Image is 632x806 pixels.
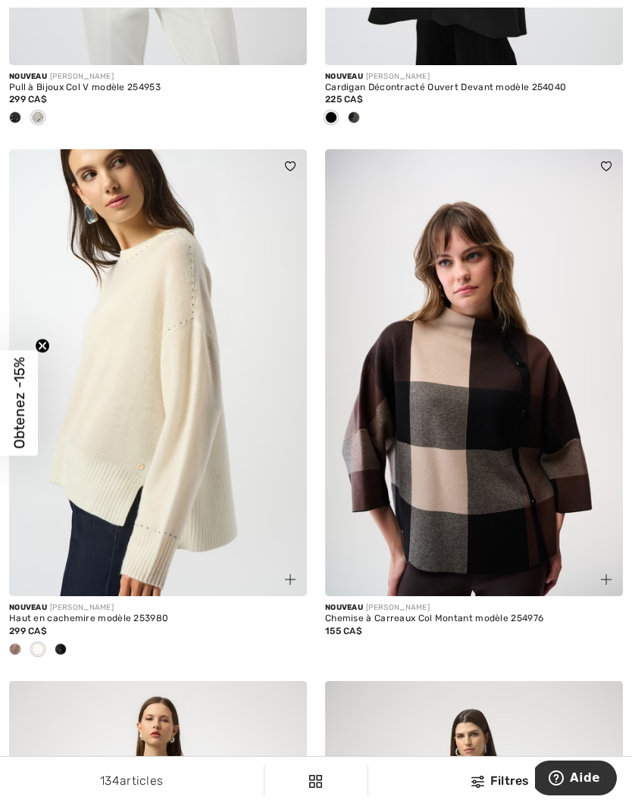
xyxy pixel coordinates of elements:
[9,626,47,636] span: 299 CA$
[309,775,322,788] img: Filtres
[11,358,28,449] span: Obtenez -15%
[325,83,623,93] div: Cardigan Décontracté Ouvert Devant modèle 254040
[9,149,307,596] img: Haut en cachemire modèle 253980. Noir
[325,614,623,624] div: Chemise à Carreaux Col Montant modèle 254976
[9,72,47,81] span: Nouveau
[285,161,296,170] img: heart_black_full.svg
[35,339,50,354] button: Close teaser
[4,106,27,131] div: Black
[9,602,307,614] div: [PERSON_NAME]
[9,94,47,105] span: 299 CA$
[325,149,623,596] img: Chemise à Carreaux Col Montant modèle 254976. Mocha/black
[535,761,617,798] iframe: Ouvre un widget dans lequel vous pouvez trouver plus d’informations
[27,638,49,663] div: Vanilla 30
[325,71,623,83] div: [PERSON_NAME]
[325,602,623,614] div: [PERSON_NAME]
[343,106,365,131] div: Grey melange/black
[285,574,296,585] img: plus_v2.svg
[100,773,120,788] span: 134
[601,574,612,585] img: plus_v2.svg
[377,772,623,790] div: Filtres
[4,638,27,663] div: Rose
[471,776,484,788] img: Filtres
[325,626,362,636] span: 155 CA$
[27,106,49,131] div: Light grey melange
[9,83,307,93] div: Pull à Bijoux Col V modèle 254953
[325,603,363,612] span: Nouveau
[325,72,363,81] span: Nouveau
[9,603,47,612] span: Nouveau
[9,71,307,83] div: [PERSON_NAME]
[325,94,363,105] span: 225 CA$
[320,106,343,131] div: Black/Black
[9,614,307,624] div: Haut en cachemire modèle 253980
[601,161,612,170] img: heart_black_full.svg
[49,638,72,663] div: Black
